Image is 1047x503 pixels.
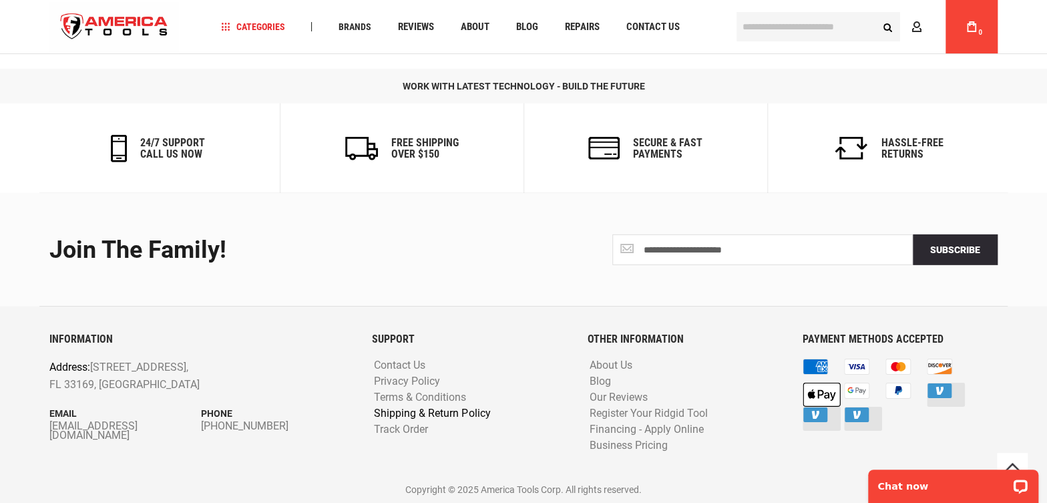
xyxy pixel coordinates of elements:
[586,375,614,388] a: Blog
[49,2,179,52] img: America Tools
[398,22,434,32] span: Reviews
[586,391,651,404] a: Our Reviews
[565,22,600,32] span: Repairs
[586,424,707,436] a: Financing - Apply Online
[215,18,291,36] a: Categories
[516,22,538,32] span: Blog
[510,18,544,36] a: Blog
[392,18,440,36] a: Reviews
[588,333,783,345] h6: OTHER INFORMATION
[371,375,443,388] a: Privacy Policy
[333,18,377,36] a: Brands
[339,22,371,31] span: Brands
[201,406,353,421] p: Phone
[49,422,201,440] a: [EMAIL_ADDRESS][DOMAIN_NAME]
[49,2,179,52] a: store logo
[201,422,353,431] a: [PHONE_NUMBER]
[461,22,489,32] span: About
[978,29,982,36] span: 0
[372,333,567,345] h6: SUPPORT
[586,407,711,420] a: Register Your Ridgid Tool
[881,137,944,160] h6: Hassle-Free Returns
[49,361,90,373] span: Address:
[221,22,285,31] span: Categories
[49,482,998,497] p: Copyright © 2025 America Tools Corp. All rights reserved.
[626,22,680,32] span: Contact Us
[371,359,429,372] a: Contact Us
[49,406,201,421] p: Email
[633,137,702,160] h6: secure & fast payments
[49,333,352,345] h6: INFORMATION
[391,137,459,160] h6: Free Shipping Over $150
[49,359,292,393] p: [STREET_ADDRESS], FL 33169, [GEOGRAPHIC_DATA]
[371,391,469,404] a: Terms & Conditions
[859,461,1047,503] iframe: LiveChat chat widget
[49,237,513,264] div: Join the Family!
[140,137,205,160] h6: 24/7 support call us now
[559,18,606,36] a: Repairs
[913,234,998,265] button: Subscribe
[586,359,636,372] a: About Us
[803,333,998,345] h6: PAYMENT METHODS ACCEPTED
[586,440,671,452] a: Business Pricing
[875,14,900,39] button: Search
[930,244,980,255] span: Subscribe
[455,18,495,36] a: About
[371,424,431,436] a: Track Order
[620,18,686,36] a: Contact Us
[371,407,493,420] a: Shipping & Return Policy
